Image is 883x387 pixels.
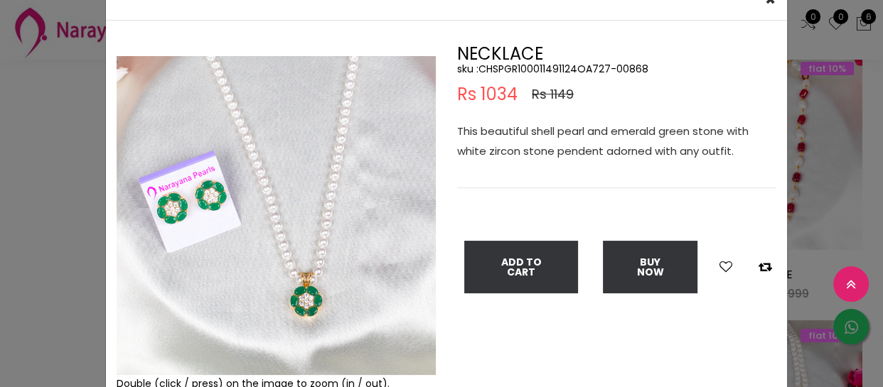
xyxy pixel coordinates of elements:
[603,241,697,293] button: Buy Now
[457,45,776,62] h2: NECKLACE
[457,62,776,75] h5: sku : CHSPGR100011491124OA727-00868
[457,121,776,161] p: This beautiful shell pearl and emerald green stone with white zircon stone pendent adorned with a...
[532,86,574,103] span: Rs 1149
[464,241,578,293] button: Add To Cart
[715,258,737,276] button: Add to wishlist
[457,86,518,103] span: Rs 1034
[754,258,776,276] button: Add to compare
[117,56,436,375] img: Example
